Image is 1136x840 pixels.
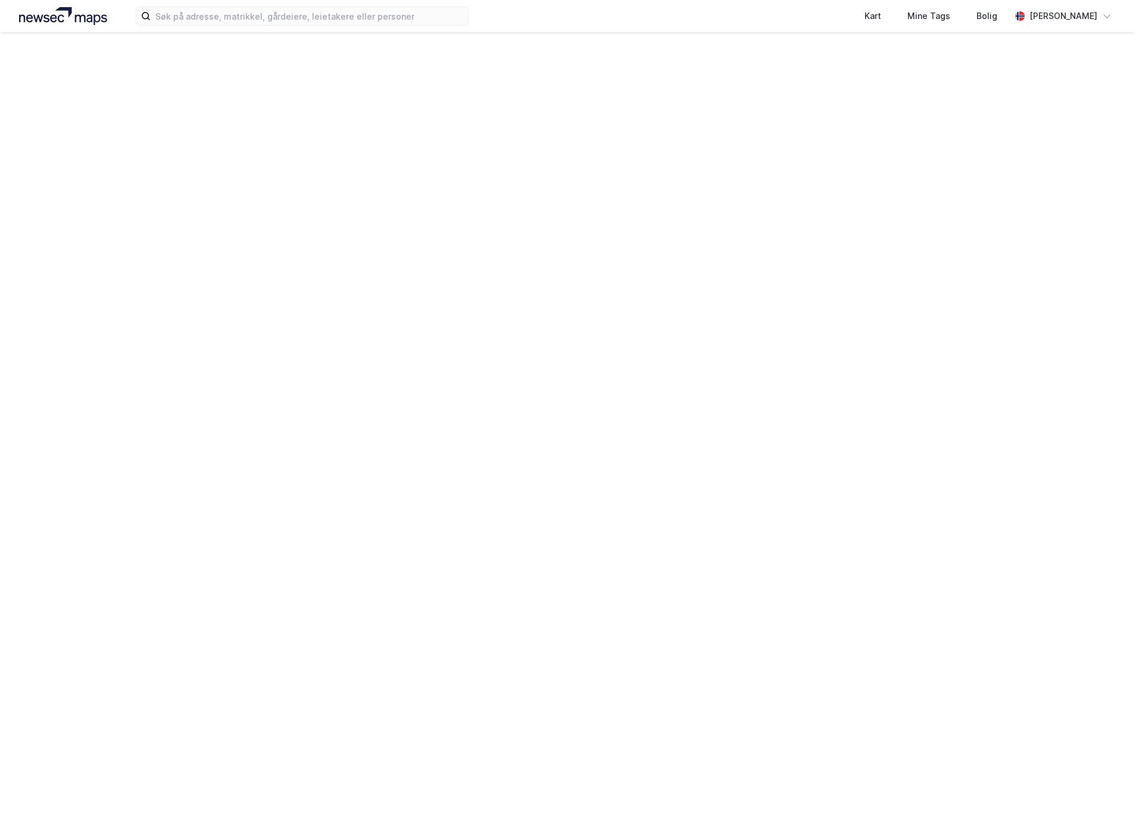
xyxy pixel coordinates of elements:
[908,9,951,23] div: Mine Tags
[977,9,998,23] div: Bolig
[1076,783,1136,840] iframe: Chat Widget
[19,7,107,25] img: logo.a4113a55bc3d86da70a041830d287a7e.svg
[1030,9,1098,23] div: [PERSON_NAME]
[151,7,469,25] input: Søk på adresse, matrikkel, gårdeiere, leietakere eller personer
[865,9,882,23] div: Kart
